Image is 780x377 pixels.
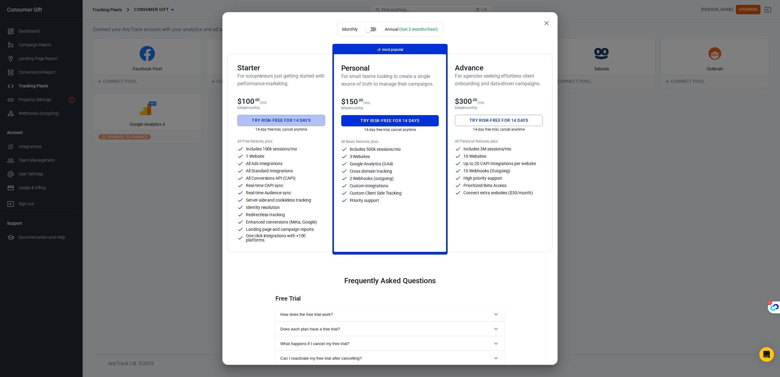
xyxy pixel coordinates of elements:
span: magic [377,48,381,52]
p: Custom Client Side Tracking [350,191,402,195]
p: billed monthly [341,106,439,110]
p: most popular [377,47,403,53]
p: 14-day free trial, cancel anytime [341,128,439,132]
p: 14-day free trial, cancel anytime [237,127,325,132]
button: What happens if I cancel my free trial? [275,336,505,351]
p: billed monthly [237,106,325,110]
p: Custom integrations [350,184,388,188]
p: Google Analytics (GA4) [350,162,393,166]
p: Prioritized Beta Access [463,183,506,188]
h4: Free Trial [275,295,505,302]
p: All Free features, plus: [237,139,325,143]
p: Cross domain tracking [350,169,392,173]
p: 14-day free trial, cancel anytime [455,127,543,132]
p: Connect extra websites ($30/month) [463,191,533,195]
h6: For solopreneurs just getting started with performance marketing. [237,72,325,87]
span: What happens if I cancel my free trial? [280,341,492,346]
p: Server-side and cookieless tracking [246,198,311,202]
p: All Standard Integrations [246,169,293,173]
p: Real-time Audience sync [246,191,291,195]
p: 10 Websites [463,154,486,158]
p: Monthly [342,26,358,33]
p: 1 Website [246,154,264,158]
p: All Basic features, plus: [341,139,439,144]
p: All Conversions API (CAPI) [246,176,296,180]
h3: Personal [341,64,439,72]
p: Redirectless tracking [246,213,285,217]
p: Identity resolution [246,205,280,210]
sup: .00 [358,98,363,102]
p: 3 Websites [350,154,370,159]
p: /mo [477,100,484,105]
p: All Ads Integrations [246,161,282,166]
p: Up to 20 CAPI Integrations per website [463,161,536,166]
span: Does each plan have a free trial? [280,327,492,331]
span: $150 [341,97,363,106]
p: Includes 500k sessions/mo [350,147,401,151]
h3: Starter [237,64,325,72]
div: Annual [385,26,438,33]
p: 2 Webhooks (outgoing) [350,176,394,181]
p: High priority support [463,176,502,180]
span: Can I reactivate my free trial after cancelling? [280,356,492,361]
p: Real-time CAPI sync [246,183,283,188]
button: Try risk-free for 14 days [237,115,325,126]
button: Does each plan have a free trial? [275,322,505,336]
p: Enhanced conversions (Meta, Google) [246,220,317,224]
sup: .00 [472,98,477,102]
span: $100 [237,97,260,106]
h3: Advance [455,64,543,72]
p: Includes 100k sessions/mo [246,147,297,151]
button: Try risk-free for 14 days [455,115,543,126]
p: billed monthly [455,106,543,110]
button: Can I reactivate my free trial after cancelling? [275,351,505,365]
div: Open Intercom Messenger [759,347,774,362]
div: (Get 2 months free!) [399,27,438,32]
p: /mo [260,100,267,105]
sup: .00 [254,98,260,102]
p: /mo [363,101,370,105]
span: How does the free trial work? [280,312,492,317]
h3: Frequently Asked Questions [275,277,505,285]
p: 10 Webhooks (Outgoing) [463,169,510,173]
h6: For small teams looking to create a single source of truth to manage their campaigns. [341,72,439,88]
p: Landing page and campaign reports [246,227,314,231]
h6: For agencies seeking effortless client onboarding and data-driven campaigns. [455,72,543,87]
p: All Personal features, plus: [455,139,543,143]
button: Try risk-free for 14 days [341,115,439,126]
span: $300 [455,97,477,106]
p: One click integrations with +100 platforms [246,234,325,242]
button: How does the free trial work? [275,307,505,322]
p: Priority support [350,198,379,203]
p: Includes 3M sessions/mo [463,147,511,151]
button: close [541,17,553,29]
